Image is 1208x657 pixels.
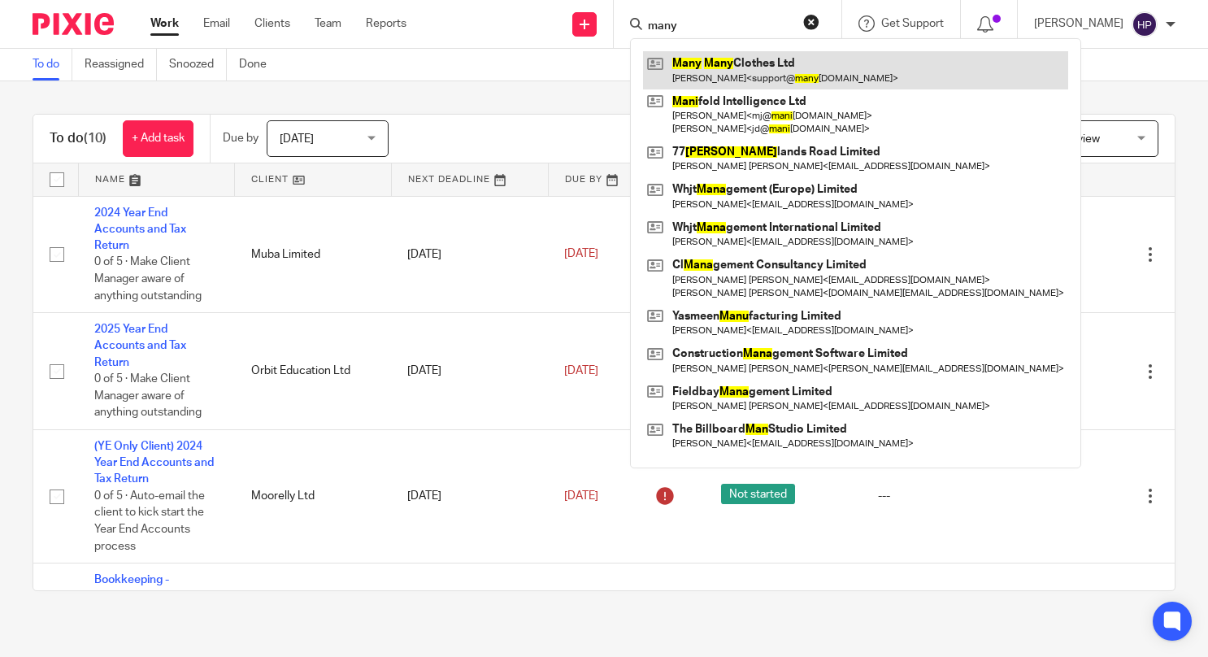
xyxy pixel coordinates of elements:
[564,490,598,502] span: [DATE]
[803,14,819,30] button: Clear
[646,20,793,34] input: Search
[254,15,290,32] a: Clients
[94,441,214,485] a: (YE Only Client) 2024 Year End Accounts and Tax Return
[33,13,114,35] img: Pixie
[84,132,106,145] span: (10)
[235,429,392,563] td: Moorelly Ltd
[150,15,179,32] a: Work
[280,133,314,145] span: [DATE]
[203,15,230,32] a: Email
[721,484,795,504] span: Not started
[1034,15,1123,32] p: [PERSON_NAME]
[315,15,341,32] a: Team
[94,257,202,302] span: 0 of 5 · Make Client Manager aware of anything outstanding
[235,313,392,430] td: Orbit Education Ltd
[94,373,202,418] span: 0 of 5 · Make Client Manager aware of anything outstanding
[878,488,1002,504] div: ---
[564,249,598,260] span: [DATE]
[881,18,944,29] span: Get Support
[50,130,106,147] h1: To do
[235,563,392,647] td: Bibowines Limited
[33,49,72,80] a: To do
[391,196,548,313] td: [DATE]
[94,490,205,552] span: 0 of 5 · Auto-email the client to kick start the Year End Accounts process
[235,196,392,313] td: Muba Limited
[391,429,548,563] td: [DATE]
[123,120,193,157] a: + Add task
[391,313,548,430] td: [DATE]
[366,15,406,32] a: Reports
[94,324,186,368] a: 2025 Year End Accounts and Tax Return
[94,207,186,252] a: 2024 Year End Accounts and Tax Return
[169,49,227,80] a: Snoozed
[85,49,157,80] a: Reassigned
[1132,11,1158,37] img: svg%3E
[391,563,548,647] td: [DATE]
[94,574,169,602] a: Bookkeeping - Automated
[223,130,259,146] p: Due by
[564,365,598,376] span: [DATE]
[239,49,279,80] a: Done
